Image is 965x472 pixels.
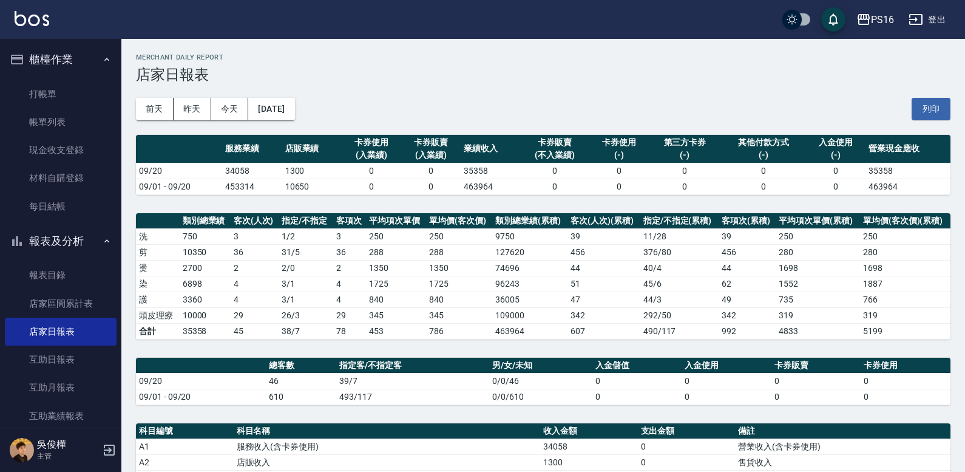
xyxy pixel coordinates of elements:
[776,228,860,244] td: 250
[719,276,776,292] td: 62
[724,149,803,162] div: (-)
[860,213,950,229] th: 單均價(客次價)(累積)
[652,149,718,162] div: (-)
[345,149,398,162] div: (入業績)
[492,213,567,229] th: 類別總業績(累積)
[5,374,117,402] a: 互助月報表
[231,213,279,229] th: 客次(人次)
[649,179,721,194] td: 0
[401,163,461,179] td: 0
[342,163,401,179] td: 0
[461,163,520,179] td: 35358
[136,276,180,292] td: 染
[333,307,367,323] td: 29
[279,323,333,339] td: 38/7
[5,193,117,221] a: 每日結帳
[180,276,231,292] td: 6898
[871,12,894,27] div: PS16
[724,136,803,149] div: 其他付款方式
[861,373,950,389] td: 0
[231,307,279,323] td: 29
[865,179,950,194] td: 463964
[231,228,279,244] td: 3
[279,276,333,292] td: 3 / 1
[771,389,861,405] td: 0
[809,149,862,162] div: (-)
[426,213,492,229] th: 單均價(客次價)
[37,439,99,451] h5: 吳俊樺
[567,260,640,276] td: 44
[860,260,950,276] td: 1698
[136,389,266,405] td: 09/01 - 09/20
[5,80,117,108] a: 打帳單
[640,323,719,339] td: 490/117
[333,244,367,260] td: 36
[136,260,180,276] td: 燙
[735,454,950,470] td: 售貨收入
[404,136,458,149] div: 卡券販賣
[136,423,234,439] th: 科目編號
[865,163,950,179] td: 35358
[279,244,333,260] td: 31 / 5
[719,307,776,323] td: 342
[333,292,367,307] td: 4
[524,136,586,149] div: 卡券販賣
[426,244,492,260] td: 288
[638,454,736,470] td: 0
[426,228,492,244] td: 250
[649,163,721,179] td: 0
[860,244,950,260] td: 280
[333,213,367,229] th: 客項次
[136,228,180,244] td: 洗
[461,135,520,163] th: 業績收入
[592,149,646,162] div: (-)
[640,244,719,260] td: 376 / 80
[401,179,461,194] td: 0
[333,323,367,339] td: 78
[136,358,950,405] table: a dense table
[231,276,279,292] td: 4
[174,98,211,120] button: 昨天
[5,402,117,430] a: 互助業績報表
[592,358,682,374] th: 入金儲值
[861,358,950,374] th: 卡券使用
[852,7,899,32] button: PS16
[266,358,336,374] th: 總客數
[234,423,540,439] th: 科目名稱
[279,228,333,244] td: 1 / 2
[404,149,458,162] div: (入業績)
[136,179,222,194] td: 09/01 - 09/20
[860,228,950,244] td: 250
[592,389,682,405] td: 0
[640,307,719,323] td: 292 / 50
[567,276,640,292] td: 51
[211,98,249,120] button: 今天
[771,358,861,374] th: 卡券販賣
[136,66,950,83] h3: 店家日報表
[136,307,180,323] td: 頭皮理療
[719,244,776,260] td: 456
[279,213,333,229] th: 指定/不指定
[461,179,520,194] td: 463964
[640,213,719,229] th: 指定/不指定(累積)
[567,292,640,307] td: 47
[492,244,567,260] td: 127620
[776,276,860,292] td: 1552
[806,163,865,179] td: 0
[426,292,492,307] td: 840
[136,454,234,470] td: A2
[860,307,950,323] td: 319
[136,323,180,339] td: 合計
[10,438,34,462] img: Person
[366,213,426,229] th: 平均項次單價
[136,135,950,195] table: a dense table
[489,358,592,374] th: 男/女/未知
[366,307,426,323] td: 345
[638,439,736,454] td: 0
[776,307,860,323] td: 319
[136,244,180,260] td: 剪
[567,323,640,339] td: 607
[521,163,589,179] td: 0
[336,373,489,389] td: 39/7
[136,373,266,389] td: 09/20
